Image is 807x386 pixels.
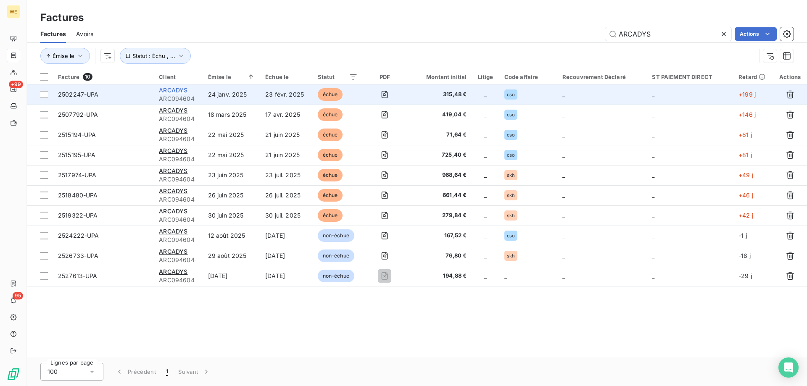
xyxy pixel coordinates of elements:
span: ARCADYS [159,207,187,215]
div: Statut [318,74,358,80]
span: 71,64 € [412,131,467,139]
span: Factures [40,30,66,38]
span: ARC094604 [159,175,198,184]
h3: Factures [40,10,84,25]
span: skh [507,253,515,258]
span: -1 j [738,232,747,239]
span: ARCADYS [159,107,187,114]
div: Code affaire [504,74,552,80]
div: Émise le [208,74,255,80]
span: ARCADYS [159,127,187,134]
span: _ [484,232,487,239]
span: 725,40 € [412,151,467,159]
td: [DATE] [260,226,312,246]
span: _ [484,131,487,138]
td: 23 juin 2025 [203,165,260,185]
span: échue [318,129,343,141]
div: Recouvrement Déclaré [562,74,642,80]
span: ARC094604 [159,236,198,244]
span: _ [652,272,654,279]
span: ARC094604 [159,115,198,123]
span: _ [652,252,654,259]
span: 419,04 € [412,110,467,119]
td: [DATE] [203,266,260,286]
span: +81 j [738,131,752,138]
span: échue [318,169,343,181]
div: Open Intercom Messenger [778,357,799,378]
span: _ [652,212,654,219]
div: Montant initial [412,74,467,80]
span: Statut : Échu , ... [132,53,175,59]
span: échue [318,88,343,101]
span: +81 j [738,151,752,158]
button: Suivant [173,363,216,381]
span: skh [507,173,515,178]
img: Logo LeanPay [7,368,20,381]
div: WE [7,5,20,18]
span: _ [484,171,487,179]
span: _ [652,111,654,118]
span: non-échue [318,270,354,282]
span: 167,52 € [412,231,467,240]
span: 2518480-UPA [58,192,98,199]
div: PDF [368,74,402,80]
span: _ [562,272,565,279]
td: 23 févr. 2025 [260,84,312,105]
span: 10 [83,73,92,81]
span: 661,44 € [412,191,467,200]
span: +146 j [738,111,756,118]
span: 1 [166,368,168,376]
span: 315,48 € [412,90,467,99]
td: 23 juil. 2025 [260,165,312,185]
span: +46 j [738,192,753,199]
div: Retard [738,74,768,80]
span: 2515195-UPA [58,151,96,158]
div: Client [159,74,198,80]
td: 30 juil. 2025 [260,205,312,226]
span: 2507792-UPA [58,111,98,118]
button: Émise le [40,48,90,64]
span: +49 j [738,171,753,179]
td: 17 avr. 2025 [260,105,312,125]
span: +42 j [738,212,753,219]
span: _ [484,252,487,259]
span: 2515194-UPA [58,131,96,138]
span: _ [562,232,565,239]
span: Avoirs [76,30,93,38]
span: 194,88 € [412,272,467,280]
td: 30 juin 2025 [203,205,260,226]
span: ARC094604 [159,276,198,284]
td: 12 août 2025 [203,226,260,246]
span: _ [562,212,565,219]
td: 26 juin 2025 [203,185,260,205]
td: 22 mai 2025 [203,125,260,145]
span: 2517974-UPA [58,171,97,179]
td: 18 mars 2025 [203,105,260,125]
span: ARC094604 [159,155,198,163]
button: Précédent [110,363,161,381]
span: ARCADYS [159,147,187,154]
span: ARCADYS [159,268,187,275]
span: échue [318,209,343,222]
span: _ [484,91,487,98]
span: -29 j [738,272,752,279]
span: ARC094604 [159,256,198,264]
div: Échue le [265,74,307,80]
span: _ [652,171,654,179]
span: 2502247-UPA [58,91,99,98]
span: _ [484,192,487,199]
span: _ [652,232,654,239]
input: Rechercher [605,27,731,41]
span: 2519322-UPA [58,212,98,219]
span: 2526733-UPA [58,252,99,259]
span: skh [507,193,515,198]
span: 76,80 € [412,252,467,260]
span: _ [484,272,487,279]
span: cso [507,92,515,97]
td: 21 juin 2025 [260,145,312,165]
span: _ [652,131,654,138]
span: Émise le [53,53,74,59]
td: 29 août 2025 [203,246,260,266]
span: ARC094604 [159,95,198,103]
span: échue [318,108,343,121]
